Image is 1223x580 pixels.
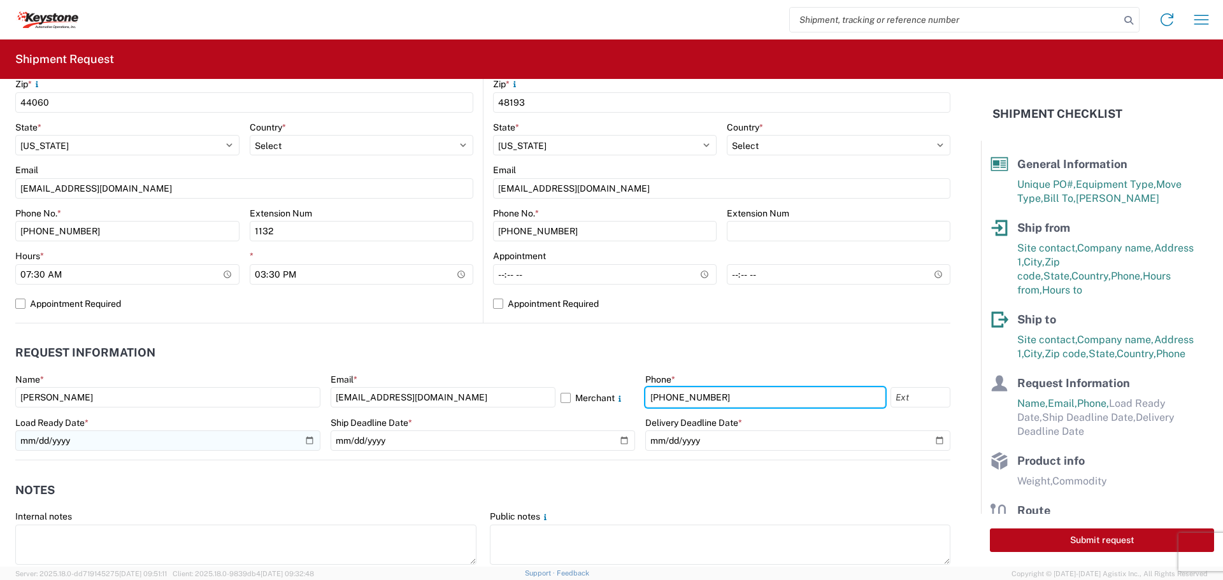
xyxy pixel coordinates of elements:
[15,208,61,219] label: Phone No.
[1111,270,1143,282] span: Phone,
[727,208,789,219] label: Extension Num
[1012,568,1208,579] span: Copyright © [DATE]-[DATE] Agistix Inc., All Rights Reserved
[15,294,473,314] label: Appointment Required
[1024,256,1045,268] span: City,
[493,250,546,262] label: Appointment
[1017,454,1085,467] span: Product info
[1043,192,1076,204] span: Bill To,
[1024,348,1045,360] span: City,
[1017,178,1076,190] span: Unique PO#,
[1071,270,1111,282] span: Country,
[1017,242,1077,254] span: Site contact,
[15,78,42,90] label: Zip
[1017,475,1052,487] span: Weight,
[1052,475,1107,487] span: Commodity
[15,52,114,67] h2: Shipment Request
[331,374,357,385] label: Email
[1077,397,1109,409] span: Phone,
[1017,376,1130,390] span: Request Information
[331,417,412,428] label: Ship Deadline Date
[1017,221,1070,234] span: Ship from
[250,122,286,133] label: Country
[645,417,742,428] label: Delivery Deadline Date
[1076,178,1156,190] span: Equipment Type,
[645,374,675,385] label: Phone
[15,122,41,133] label: State
[493,164,516,176] label: Email
[15,511,72,522] label: Internal notes
[173,570,314,577] span: Client: 2025.18.0-9839db4
[1017,334,1077,346] span: Site contact,
[493,78,520,90] label: Zip
[557,569,589,577] a: Feedback
[561,387,636,407] label: Merchant
[15,164,38,176] label: Email
[493,294,950,314] label: Appointment Required
[493,122,519,133] label: State
[119,570,167,577] span: [DATE] 09:51:11
[790,8,1120,32] input: Shipment, tracking or reference number
[250,208,312,219] label: Extension Num
[990,528,1214,552] button: Submit request
[1077,242,1154,254] span: Company name,
[15,250,44,262] label: Hours
[1043,270,1071,282] span: State,
[727,122,763,133] label: Country
[1156,348,1185,360] span: Phone
[15,570,167,577] span: Server: 2025.18.0-dd719145275
[1017,504,1050,517] span: Route
[1017,313,1056,326] span: Ship to
[1042,284,1082,296] span: Hours to
[15,374,44,385] label: Name
[493,208,539,219] label: Phone No.
[490,511,550,522] label: Public notes
[15,484,55,497] h2: Notes
[525,569,557,577] a: Support
[1076,192,1159,204] span: [PERSON_NAME]
[890,387,950,407] input: Ext
[261,570,314,577] span: [DATE] 09:32:48
[1117,348,1156,360] span: Country,
[15,346,155,359] h2: Request Information
[15,417,89,428] label: Load Ready Date
[1048,397,1077,409] span: Email,
[1017,157,1127,171] span: General Information
[1089,348,1117,360] span: State,
[1045,348,1089,360] span: Zip code,
[1077,334,1154,346] span: Company name,
[1017,397,1048,409] span: Name,
[992,106,1122,122] h2: Shipment Checklist
[1042,411,1136,423] span: Ship Deadline Date,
